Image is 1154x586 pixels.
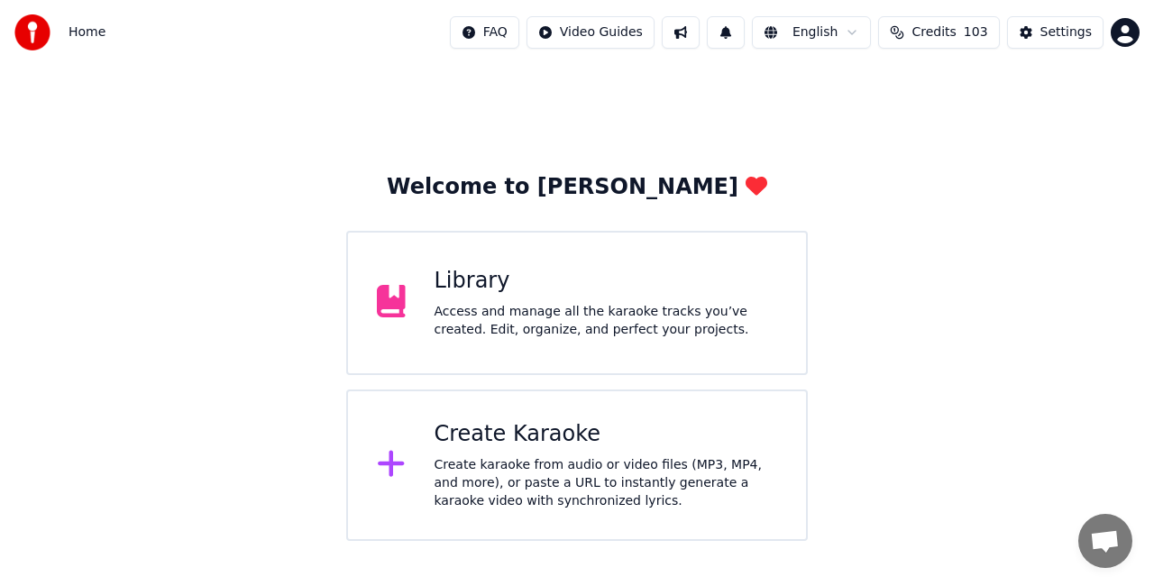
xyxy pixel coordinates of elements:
[435,420,778,449] div: Create Karaoke
[911,23,956,41] span: Credits
[69,23,105,41] span: Home
[14,14,50,50] img: youka
[435,303,778,339] div: Access and manage all the karaoke tracks you’ve created. Edit, organize, and perfect your projects.
[1007,16,1104,49] button: Settings
[878,16,999,49] button: Credits103
[435,267,778,296] div: Library
[450,16,519,49] button: FAQ
[1040,23,1092,41] div: Settings
[69,23,105,41] nav: breadcrumb
[1078,514,1132,568] div: Open chat
[387,173,767,202] div: Welcome to [PERSON_NAME]
[527,16,655,49] button: Video Guides
[435,456,778,510] div: Create karaoke from audio or video files (MP3, MP4, and more), or paste a URL to instantly genera...
[964,23,988,41] span: 103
